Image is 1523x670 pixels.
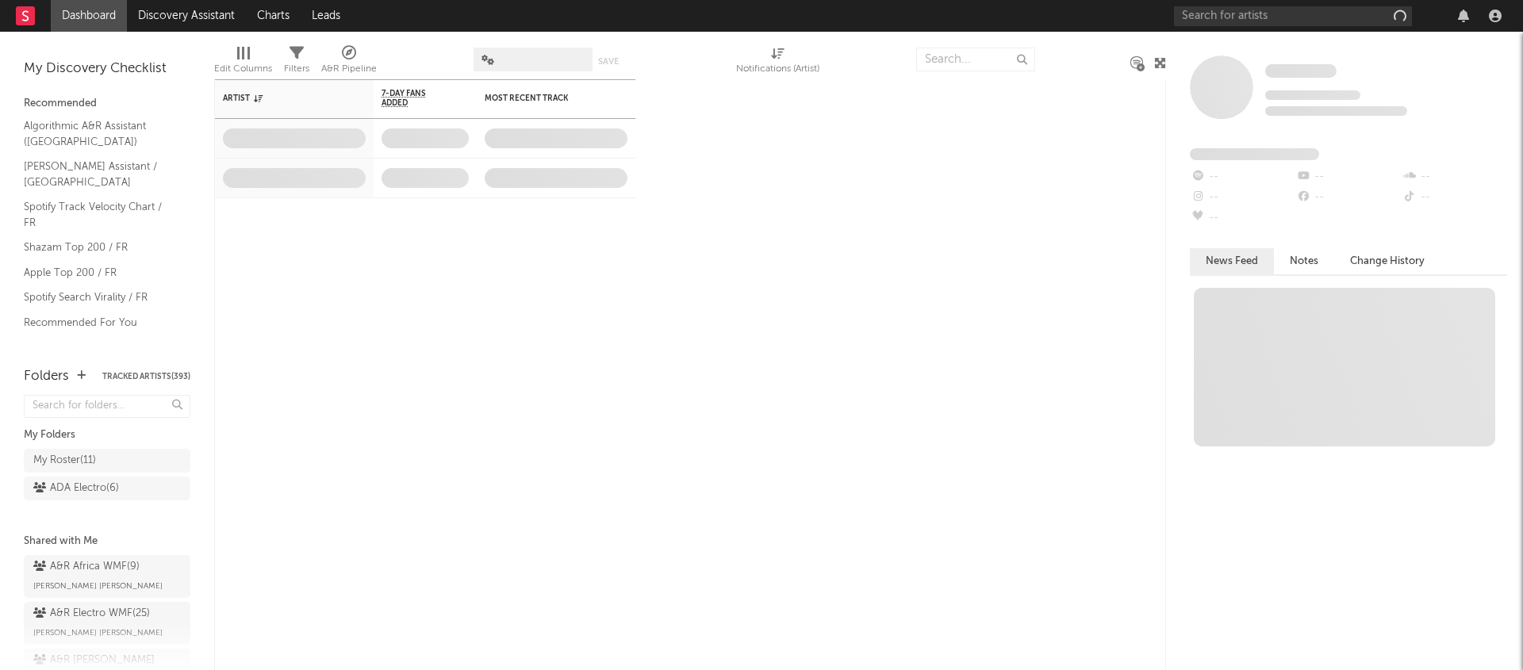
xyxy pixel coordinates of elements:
div: Shared with Me [24,532,190,551]
div: A&R Electro WMF ( 25 ) [33,604,150,623]
input: Search... [916,48,1035,71]
a: TikTok Videos Assistant / [GEOGRAPHIC_DATA] [24,339,175,371]
div: -- [1190,208,1295,228]
span: [PERSON_NAME] [PERSON_NAME] [33,623,163,642]
input: Search for artists [1174,6,1412,26]
div: -- [1295,187,1401,208]
a: A&R Africa WMF(9)[PERSON_NAME] [PERSON_NAME] [24,555,190,598]
input: Search for folders... [24,395,190,418]
div: Filters [284,40,309,86]
div: Edit Columns [214,40,272,86]
a: A&R Electro WMF(25)[PERSON_NAME] [PERSON_NAME] [24,602,190,645]
div: ADA Electro ( 6 ) [33,479,119,498]
button: Tracked Artists(393) [102,373,190,381]
div: My Folders [24,426,190,445]
a: Spotify Track Velocity Chart / FR [24,198,175,231]
div: -- [1402,167,1507,187]
div: Recommended [24,94,190,113]
div: -- [1190,187,1295,208]
span: Fans Added by Platform [1190,148,1319,160]
span: Some Artist [1265,64,1337,78]
a: Some Artist [1265,63,1337,79]
div: Artist [223,94,342,103]
div: Notifications (Artist) [736,59,819,78]
button: Save [598,57,619,66]
div: Folders [24,367,69,386]
div: Filters [284,59,309,78]
div: Notifications (Artist) [736,40,819,86]
div: My Discovery Checklist [24,59,190,78]
a: Shazam Top 200 / FR [24,239,175,256]
span: [PERSON_NAME] [PERSON_NAME] [33,576,163,595]
div: A&R Pipeline [321,40,377,86]
a: ADA Electro(6) [24,477,190,500]
span: 7-Day Fans Added [382,89,445,108]
div: Most Recent Track [485,94,604,103]
a: My Roster(11) [24,449,190,473]
a: Recommended For You [24,314,175,331]
a: Apple Top 200 / FR [24,264,175,281]
div: -- [1295,167,1401,187]
span: 0 fans last week [1265,106,1407,116]
div: My Roster ( 11 ) [33,451,96,470]
a: Spotify Search Virality / FR [24,289,175,306]
span: Tracking Since: [DATE] [1265,90,1360,100]
button: Change History [1334,248,1441,274]
div: A&R Pipeline [321,59,377,78]
a: [PERSON_NAME] Assistant / [GEOGRAPHIC_DATA] [24,158,175,190]
div: -- [1190,167,1295,187]
button: Notes [1274,248,1334,274]
button: News Feed [1190,248,1274,274]
a: Algorithmic A&R Assistant ([GEOGRAPHIC_DATA]) [24,117,175,150]
div: A&R Africa WMF ( 9 ) [33,557,140,576]
div: -- [1402,187,1507,208]
div: Edit Columns [214,59,272,78]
